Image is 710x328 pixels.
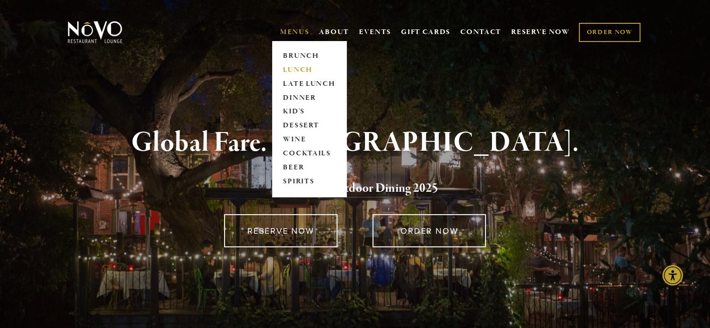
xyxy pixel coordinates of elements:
[272,180,432,198] a: Voted Best Outdoor Dining 202
[511,23,570,41] a: RESERVE NOW
[280,28,309,37] a: MENUS
[280,175,338,189] a: SPIRITS
[280,91,338,105] a: DINNER
[280,161,338,175] a: BEER
[373,214,486,247] a: ORDER NOW
[280,105,338,119] a: KID'S
[280,49,338,63] a: BRUNCH
[359,28,391,37] a: EVENTS
[224,214,337,247] a: RESERVE NOW
[662,265,683,286] div: Accessibility Menu
[66,21,124,44] img: Novo Restaurant &amp; Lounge
[280,77,338,91] a: LATE LUNCH
[280,147,338,161] a: COCKTAILS
[401,23,450,41] a: GIFT CARDS
[131,125,579,161] strong: Global Fare. [GEOGRAPHIC_DATA].
[83,179,627,198] h2: 5
[319,28,349,37] a: ABOUT
[280,119,338,133] a: DESSERT
[460,23,501,41] a: CONTACT
[280,63,338,77] a: LUNCH
[579,23,640,42] a: ORDER NOW
[280,133,338,147] a: WINE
